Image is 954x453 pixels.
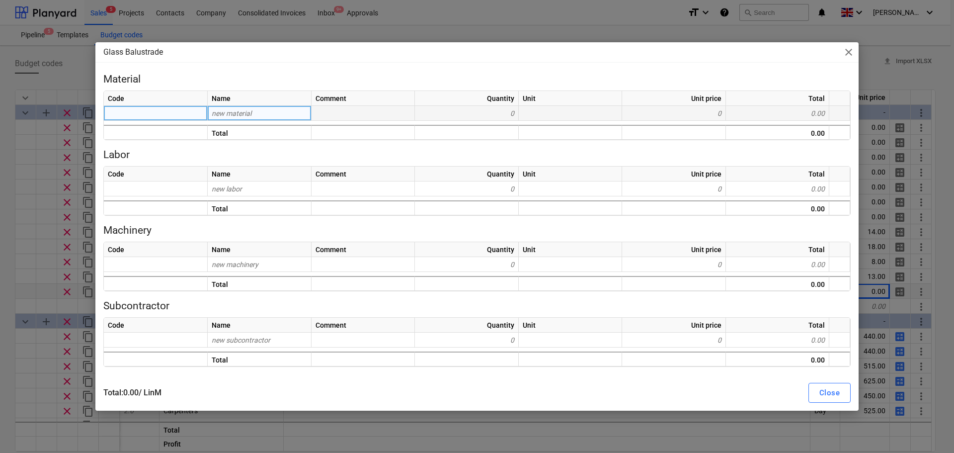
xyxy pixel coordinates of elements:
[103,224,851,238] p: Machinery
[819,386,840,399] div: Close
[415,242,519,257] div: Quantity
[726,181,829,196] div: 0.00
[622,106,726,121] div: 0
[415,106,519,121] div: 0
[519,167,622,181] div: Unit
[622,91,726,106] div: Unit price
[312,318,415,333] div: Comment
[104,167,208,181] div: Code
[212,109,251,117] span: new material
[208,242,312,257] div: Name
[843,46,855,58] span: close
[622,181,726,196] div: 0
[208,352,312,366] div: Total
[312,167,415,181] div: Comment
[622,167,726,181] div: Unit price
[726,352,829,366] div: 0.00
[104,242,208,257] div: Code
[104,318,208,333] div: Code
[415,91,519,106] div: Quantity
[726,318,829,333] div: Total
[208,276,312,291] div: Total
[103,299,851,313] p: Subcontractor
[212,185,242,193] span: new labor
[904,405,954,453] iframe: Chat Widget
[726,276,829,291] div: 0.00
[208,167,312,181] div: Name
[726,106,829,121] div: 0.00
[103,73,851,87] p: Material
[726,200,829,215] div: 0.00
[519,318,622,333] div: Unit
[726,125,829,140] div: 0.00
[415,257,519,272] div: 0
[519,242,622,257] div: Unit
[622,242,726,257] div: Unit price
[212,261,258,269] span: new machinery
[208,125,312,140] div: Total
[208,318,312,333] div: Name
[312,242,415,257] div: Comment
[519,91,622,106] div: Unit
[415,333,519,348] div: 0
[212,336,270,344] span: new subcontractor
[726,167,829,181] div: Total
[415,181,519,196] div: 0
[415,318,519,333] div: Quantity
[726,242,829,257] div: Total
[103,387,481,399] p: Total : 0.00 / LinM
[726,257,829,272] div: 0.00
[312,91,415,106] div: Comment
[726,333,829,348] div: 0.00
[415,167,519,181] div: Quantity
[622,257,726,272] div: 0
[103,148,851,162] p: Labor
[726,91,829,106] div: Total
[208,200,312,215] div: Total
[103,46,163,58] p: Glass Balustrade
[208,91,312,106] div: Name
[622,318,726,333] div: Unit price
[808,383,851,403] button: Close
[622,333,726,348] div: 0
[104,91,208,106] div: Code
